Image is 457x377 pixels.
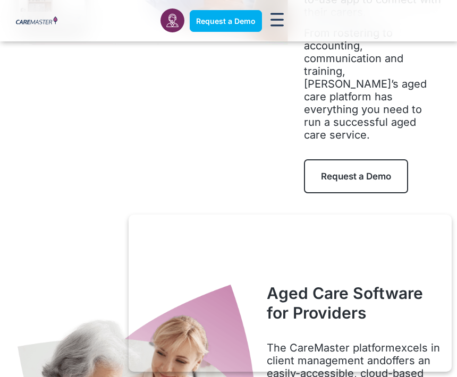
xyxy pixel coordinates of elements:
span: Request a Demo [196,16,256,25]
a: Request a Demo [190,10,262,32]
iframe: Popup CTA [129,215,452,372]
span: From rostering to accounting, communication and training, [PERSON_NAME]’s aged care platform has ... [304,27,427,141]
a: Request a Demo [304,159,408,193]
img: CareMaster Logo [16,16,57,25]
div: Menu Toggle [267,10,287,32]
span: Request a Demo [321,171,391,182]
